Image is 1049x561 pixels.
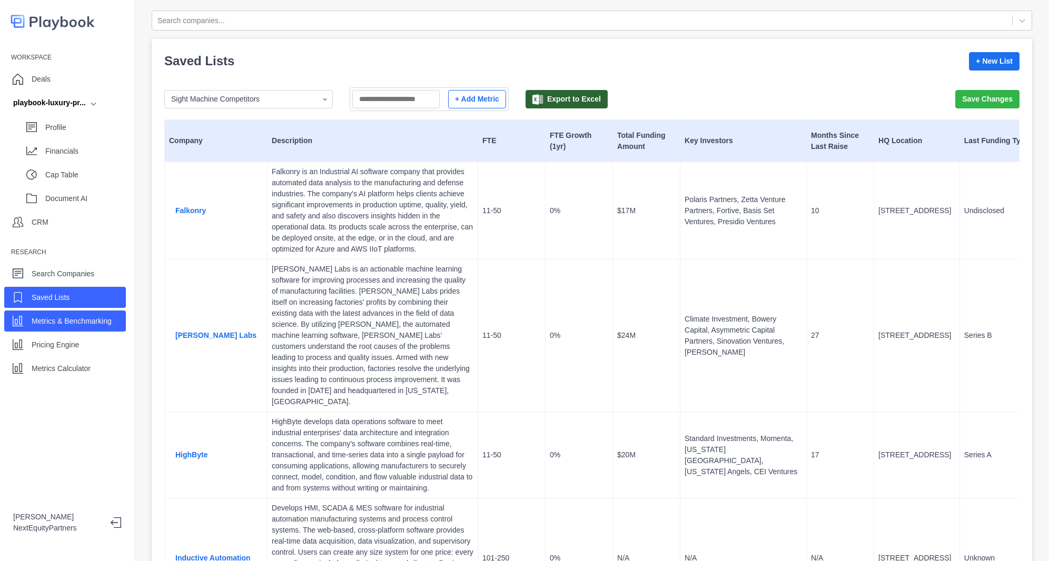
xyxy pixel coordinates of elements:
[526,90,608,108] button: Export to Excel
[613,162,680,259] td: $17M
[268,412,478,498] td: HighByte develops data operations software to meet industrial enterprises' data architecture and ...
[546,412,613,498] td: 0%
[613,259,680,412] td: $24M
[13,97,86,108] div: playbook-luxury-pr...
[268,120,478,162] th: Description
[268,259,478,412] td: [PERSON_NAME] Labs is an actionable machine learning software for improving processes and increas...
[32,292,70,303] p: Saved Lists
[13,512,102,523] p: [PERSON_NAME]
[680,162,807,259] td: Polaris Partners, Zetta Venture Partners, Fortive, Basis Set Ventures, Presidio Ventures
[32,74,51,85] p: Deals
[45,146,126,157] p: Financials
[45,193,126,204] p: Document AI
[807,412,874,498] td: 17
[11,11,95,32] img: logo-colored
[478,259,546,412] td: 11-50
[478,120,546,162] th: FTE
[680,120,807,162] th: Key Investors
[874,259,960,412] td: [STREET_ADDRESS]
[169,446,214,464] button: HighByte
[32,217,48,228] p: CRM
[268,162,478,259] td: Falkonry is an Industrial AI software company that provides automated data analysis to the manufa...
[680,259,807,412] td: Climate Investment, Bowery Capital, Asymmetric Capital Partners, Sinovation Ventures, [PERSON_NAME]
[959,412,1044,498] td: Series A
[32,339,79,350] p: Pricing Engine
[959,162,1044,259] td: Undisclosed
[169,327,263,344] button: [PERSON_NAME] Labs
[478,412,546,498] td: 11-50
[680,412,807,498] td: Standard Investments, Momenta, [US_STATE][GEOGRAPHIC_DATA], [US_STATE] Angels, CEI Ventures
[169,202,212,219] button: Falkonry
[546,259,613,412] td: 0%
[874,412,960,498] td: [STREET_ADDRESS]
[13,523,102,534] p: NextEquityPartners
[959,120,1044,162] th: Last Funding Type
[448,90,506,108] button: + Add Metric
[32,316,112,327] p: Metrics & Benchmarking
[807,162,874,259] td: 10
[874,120,960,162] th: HQ Location
[165,120,268,162] th: Company
[874,162,960,259] td: [STREET_ADDRESS]
[32,363,91,374] p: Metrics Calculator
[478,162,546,259] td: 11-50
[613,412,680,498] td: $20M
[164,52,234,71] p: Saved Lists
[546,162,613,259] td: 0%
[45,122,126,133] p: Profile
[45,169,126,181] p: Cap Table
[959,259,1044,412] td: Series B
[546,120,613,162] th: FTE Growth (1yr)
[955,90,1020,108] button: Save Changes
[807,259,874,412] td: 27
[969,52,1020,71] button: + New List
[32,268,94,279] p: Search Companies
[613,120,680,162] th: Total Funding Amount
[807,120,874,162] th: Months Since Last Raise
